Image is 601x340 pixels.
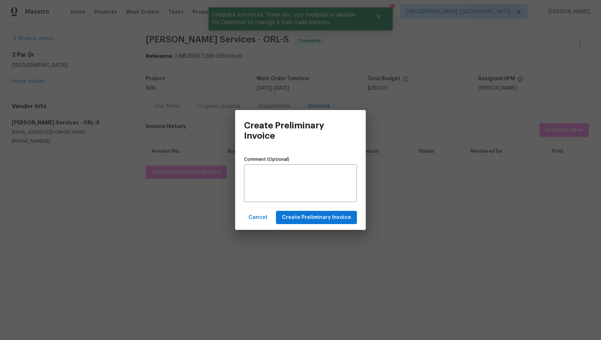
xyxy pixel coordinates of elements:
[282,213,351,222] span: Create Preliminary Invoice
[244,120,337,141] h3: Create Preliminary Invoice
[245,211,270,224] button: Cancel
[276,211,357,224] button: Create Preliminary Invoice
[248,213,267,222] span: Cancel
[244,157,357,162] label: Comment (Optional)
